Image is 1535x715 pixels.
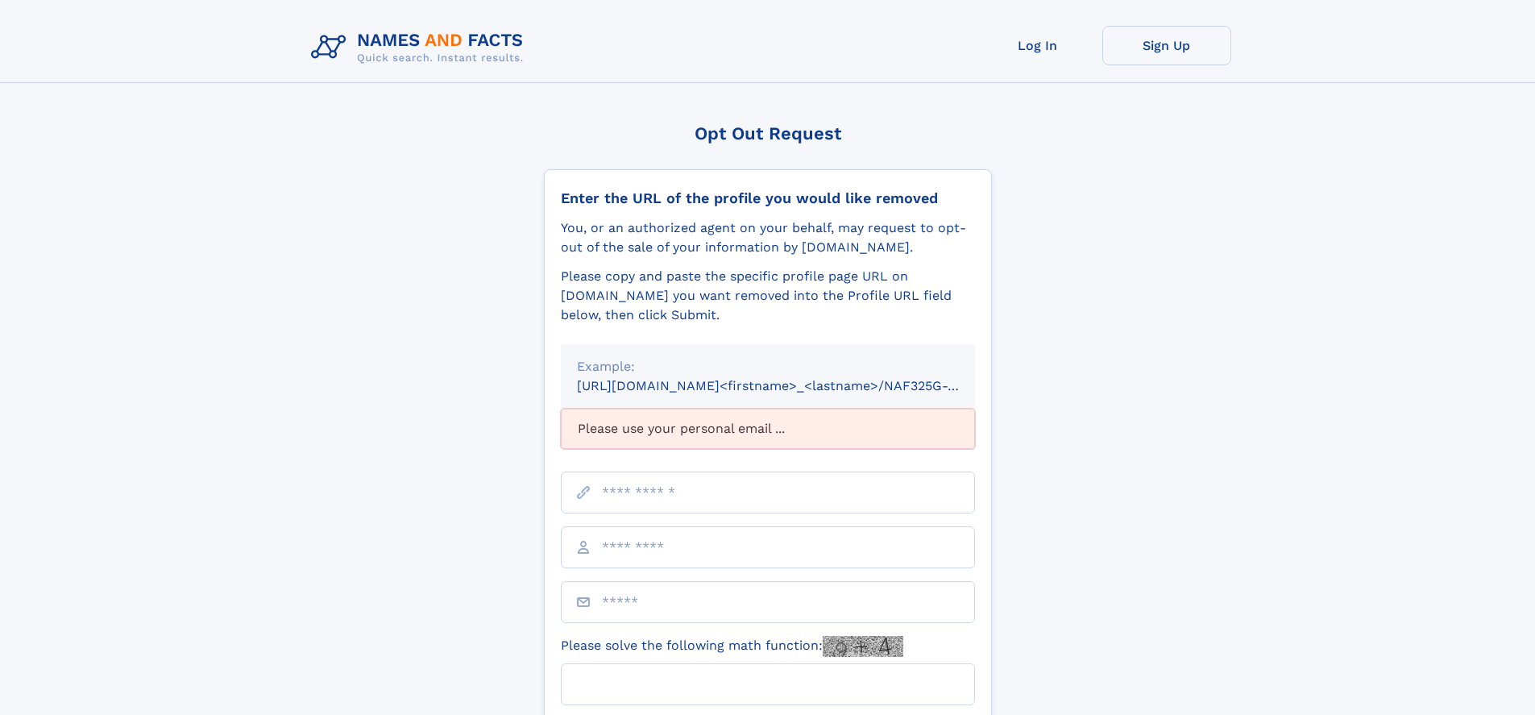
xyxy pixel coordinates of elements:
div: Please use your personal email ... [561,409,975,449]
small: [URL][DOMAIN_NAME]<firstname>_<lastname>/NAF325G-xxxxxxxx [577,378,1006,393]
a: Sign Up [1102,26,1231,65]
div: Please copy and paste the specific profile page URL on [DOMAIN_NAME] you want removed into the Pr... [561,267,975,325]
label: Please solve the following math function: [561,636,903,657]
div: Example: [577,357,959,376]
a: Log In [973,26,1102,65]
div: Enter the URL of the profile you would like removed [561,189,975,207]
img: Logo Names and Facts [305,26,537,69]
div: You, or an authorized agent on your behalf, may request to opt-out of the sale of your informatio... [561,218,975,257]
div: Opt Out Request [544,123,992,143]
